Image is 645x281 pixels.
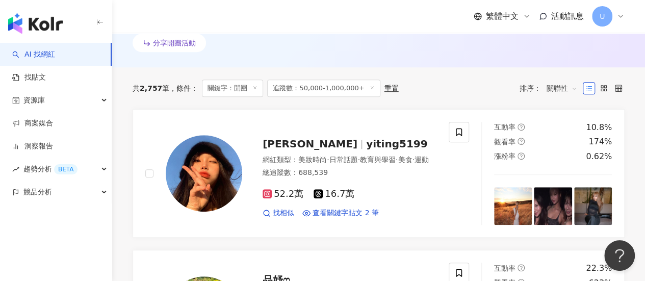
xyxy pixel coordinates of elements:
span: 運動 [415,156,429,164]
span: question-circle [518,123,525,131]
div: BETA [54,164,78,174]
div: 總追蹤數 ： 688,539 [263,168,436,178]
a: 商案媒合 [12,118,53,129]
span: 分享開團活動 [153,39,196,47]
span: rise [12,166,19,173]
span: 條件 ： [169,84,198,92]
div: 174% [588,136,612,147]
span: 查看關鍵字貼文 2 筆 [313,208,379,218]
a: 查看關鍵字貼文 2 筆 [302,208,379,218]
span: 52.2萬 [263,189,303,199]
iframe: Help Scout Beacon - Open [604,240,635,271]
span: · [327,156,329,164]
span: 互動率 [494,264,515,272]
img: post-image [494,187,532,225]
img: KOL Avatar [166,135,242,212]
span: 趨勢分析 [23,158,78,181]
a: searchAI 找網紅 [12,49,55,60]
a: 找貼文 [12,72,46,83]
span: 活動訊息 [551,11,584,21]
span: 漲粉率 [494,152,515,160]
div: 網紅類型 ： [263,155,436,165]
a: KOL Avatar[PERSON_NAME]yiting5199網紅類型：美妝時尚·日常話題·教育與學習·美食·運動總追蹤數：688,53952.2萬16.7萬找相似查看關鍵字貼文 2 筆互動... [133,109,625,238]
a: 洞察報告 [12,141,53,151]
span: 找相似 [273,208,294,218]
span: U [600,11,605,22]
span: 資源庫 [23,89,45,112]
img: post-image [574,187,612,225]
span: 美食 [398,156,412,164]
div: 排序： [520,80,583,96]
span: 互動率 [494,123,515,131]
span: 關鍵字：開團 [202,80,263,97]
img: logo [8,13,63,34]
div: 22.3% [586,263,612,274]
span: 2,757 [140,84,162,92]
div: 10.8% [586,122,612,133]
span: 追蹤數：50,000-1,000,000+ [267,80,380,97]
span: yiting5199 [366,138,428,150]
span: · [412,156,414,164]
div: 重置 [384,84,399,92]
span: 日常話題 [329,156,357,164]
span: 競品分析 [23,181,52,203]
span: 繁體中文 [486,11,519,22]
span: question-circle [518,264,525,271]
span: question-circle [518,152,525,160]
span: · [396,156,398,164]
span: 16.7萬 [314,189,354,199]
a: 找相似 [263,208,294,218]
span: 美妝時尚 [298,156,327,164]
span: · [357,156,359,164]
span: [PERSON_NAME] [263,138,357,150]
div: 0.62% [586,151,612,162]
span: 觀看率 [494,138,515,146]
span: 關聯性 [547,80,577,96]
div: 共 筆 [133,84,169,92]
span: 教育與學習 [360,156,396,164]
span: question-circle [518,138,525,145]
img: post-image [534,187,572,225]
